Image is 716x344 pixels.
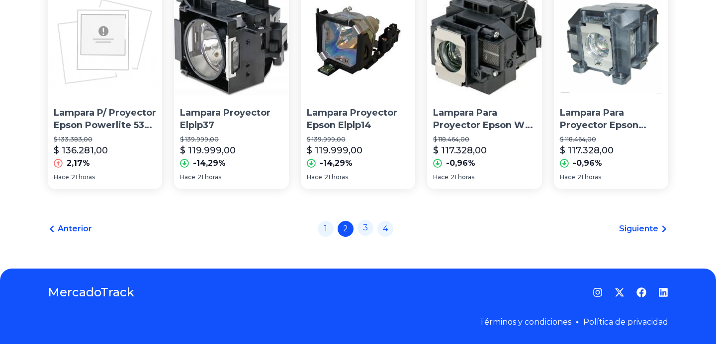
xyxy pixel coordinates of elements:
[636,287,646,297] a: Facebook
[658,287,668,297] a: LinkedIn
[307,136,409,143] p: $ 139.999,00
[307,143,362,157] p: $ 119.999,00
[67,157,90,169] p: 2,17%
[446,157,475,169] p: -0,96%
[48,284,134,300] a: MercadoTrack
[324,173,348,181] span: 21 horas
[358,220,373,236] a: 3
[180,136,282,143] p: $ 139.999,00
[180,143,236,157] p: $ 119.999,00
[573,157,602,169] p: -0,96%
[48,223,92,235] a: Anterior
[433,143,487,157] p: $ 117.328,00
[180,173,195,181] span: Hace
[433,136,536,143] p: $ 118.464,00
[318,221,334,237] a: 1
[307,173,322,181] span: Hace
[560,107,662,132] p: Lampara Para Proyector Epson Ex5210 Vs 210 310 315 Elplp67
[71,173,95,181] span: 21 horas
[54,143,108,157] p: $ 136.281,00
[377,221,393,237] a: 4
[58,223,92,235] span: Anterior
[193,157,226,169] p: -14,29%
[577,173,601,181] span: 21 horas
[54,136,156,143] p: $ 133.383,00
[560,173,575,181] span: Hace
[479,317,571,327] a: Términos y condiciones
[433,173,448,181] span: Hace
[180,107,282,132] p: Lampara Proyector Elplp37
[54,173,69,181] span: Hace
[583,317,668,327] a: Política de privacidad
[619,223,668,235] a: Siguiente
[560,143,614,157] p: $ 117.328,00
[197,173,221,181] span: 21 horas
[307,107,409,132] p: Lampara Proyector Epson Elplp14
[450,173,474,181] span: 21 horas
[560,136,662,143] p: $ 118.464,00
[615,287,625,297] a: Twitter
[433,107,536,132] p: Lampara Para Proyector Epson W12 850hd X02 Ex3210 Elplp67
[619,223,658,235] span: Siguiente
[320,157,353,169] p: -14,29%
[54,107,156,132] p: Lampara P/ Proyector Epson Powerlite 5350 7250 7350 Elplp09
[593,287,603,297] a: Instagram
